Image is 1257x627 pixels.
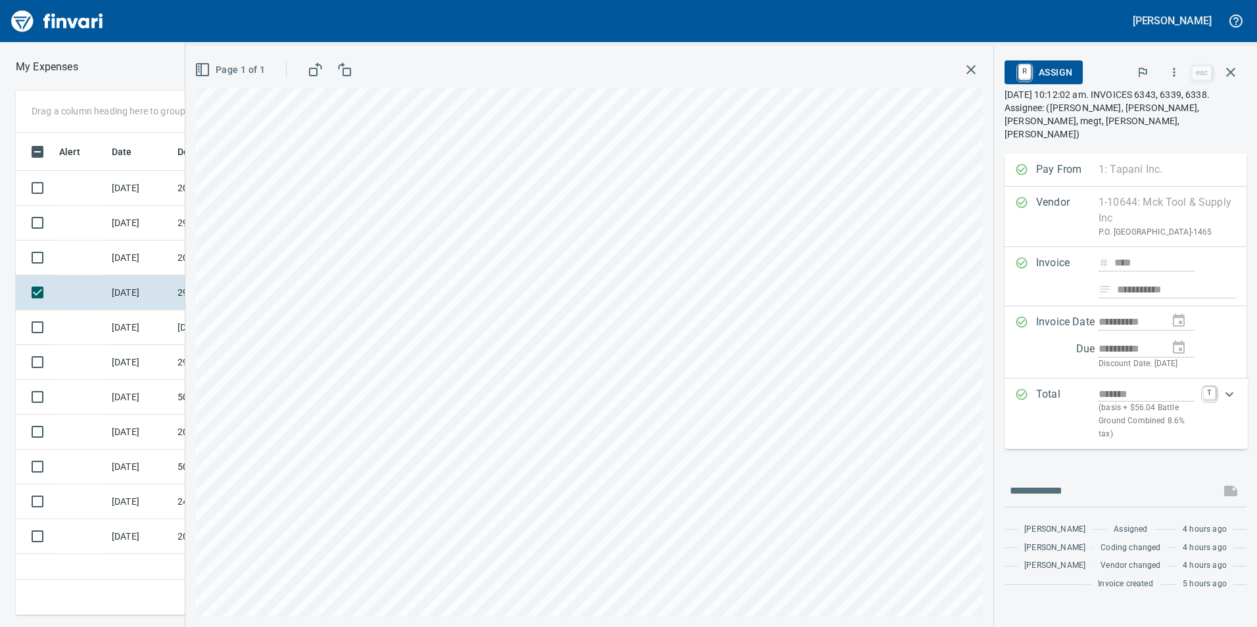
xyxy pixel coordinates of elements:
a: T [1203,386,1216,400]
span: Alert [59,144,80,160]
span: [PERSON_NAME] [1024,523,1085,536]
td: [DATE] [107,171,172,206]
button: Flag [1128,58,1157,87]
span: 4 hours ago [1183,523,1227,536]
span: Alert [59,144,97,160]
p: Drag a column heading here to group the table [32,104,224,118]
p: Total [1036,386,1099,441]
nav: breadcrumb [16,59,78,75]
span: [PERSON_NAME] [1024,559,1085,572]
td: 20.13279.65 [172,415,291,450]
span: Date [112,144,132,160]
div: Expand [1005,379,1248,449]
td: [DATE] [107,206,172,241]
td: 29.11030.65 [172,275,291,310]
td: 29.11033.65 [172,206,291,241]
td: [DATE] [107,484,172,519]
td: [DATE] [107,380,172,415]
td: 50.10044.65 [172,450,291,484]
span: 4 hours ago [1183,542,1227,555]
span: Description [178,144,227,160]
img: Finvari [8,5,107,37]
span: Page 1 of 1 [197,62,265,78]
td: 20.13257.65 [172,171,291,206]
td: [DATE] [107,415,172,450]
span: Vendor changed [1101,559,1160,572]
td: 29.9001.20 [172,345,291,380]
span: 4 hours ago [1183,559,1227,572]
span: Assigned [1114,523,1147,536]
button: [PERSON_NAME] [1129,11,1215,31]
button: RAssign [1005,60,1083,84]
span: 5 hours ago [1183,578,1227,591]
span: Coding changed [1101,542,1160,555]
span: This records your message into the invoice and notifies anyone mentioned [1215,475,1246,507]
td: [DATE] Invoice 001158533-0 from Cessco Inc (1-10167) [172,310,291,345]
td: [DATE] [107,275,172,310]
span: Description [178,144,244,160]
td: [DATE] [107,241,172,275]
td: 50.10984.65 [172,380,291,415]
button: More [1160,58,1189,87]
td: [DATE] [107,450,172,484]
p: My Expenses [16,59,78,75]
td: 20.13289.65 [172,241,291,275]
a: esc [1192,66,1212,80]
td: [DATE] [107,345,172,380]
span: [PERSON_NAME] [1024,542,1085,555]
span: Date [112,144,149,160]
td: [DATE] [107,310,172,345]
span: Assign [1015,61,1072,83]
span: Invoice created [1098,578,1153,591]
p: [DATE] 10:12:02 am. INVOICES 6343, 6339, 6338. Assignee: ([PERSON_NAME], [PERSON_NAME], [PERSON_N... [1005,88,1246,141]
a: R [1018,64,1031,79]
p: (basis + $56.04 Battle Ground Combined 8.6% tax) [1099,402,1195,441]
td: 244016 [172,484,291,519]
td: 20.13284.65 [172,519,291,554]
h5: [PERSON_NAME] [1133,14,1212,28]
td: [DATE] [107,519,172,554]
button: Page 1 of 1 [192,58,270,82]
